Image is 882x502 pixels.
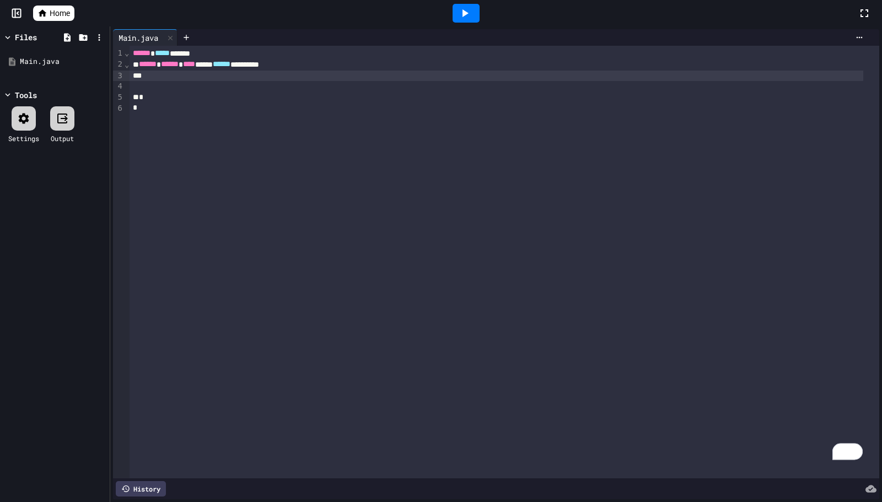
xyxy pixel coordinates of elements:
span: Fold line [124,48,130,57]
div: Output [51,133,74,143]
span: Fold line [124,60,130,69]
div: Main.java [113,32,164,44]
div: 2 [113,59,124,70]
div: History [116,481,166,496]
div: 6 [113,103,124,114]
div: Files [15,31,37,43]
div: 5 [113,92,124,103]
div: 4 [113,81,124,92]
div: 3 [113,71,124,82]
div: Settings [8,133,39,143]
div: 1 [113,48,124,59]
span: Home [50,8,70,19]
div: Tools [15,89,37,101]
div: Main.java [20,56,106,67]
div: Main.java [113,29,178,46]
div: To enrich screen reader interactions, please activate Accessibility in Grammarly extension settings [130,46,879,478]
a: Home [33,6,74,21]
